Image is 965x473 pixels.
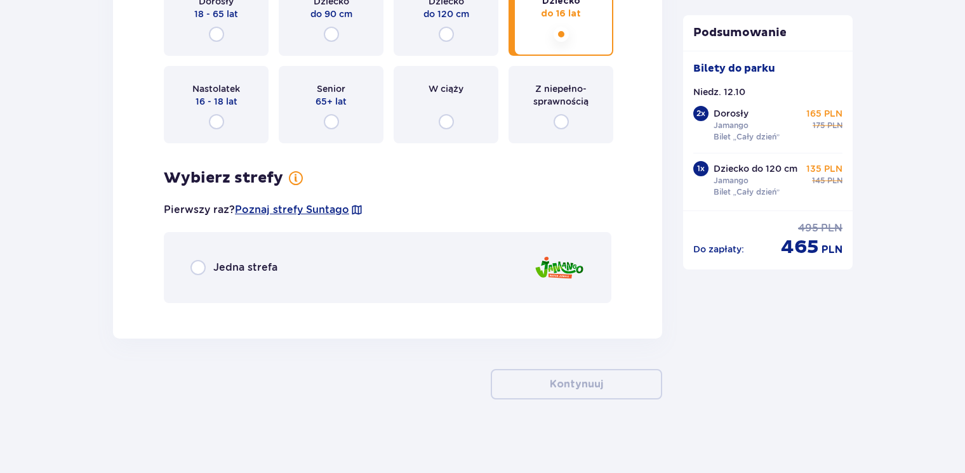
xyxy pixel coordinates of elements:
span: 16 - 18 lat [196,95,237,108]
span: do 90 cm [310,8,352,20]
button: Kontynuuj [491,369,662,399]
p: Dziecko do 120 cm [714,162,797,175]
span: PLN [821,221,842,235]
span: 175 [813,120,825,131]
span: Z niepełno­sprawnością [520,82,602,108]
p: Niedz. 12.10 [693,86,745,98]
p: 165 PLN [806,107,842,120]
div: 1 x [693,161,709,176]
p: Do zapłaty : [693,243,744,256]
span: 145 [812,175,825,186]
span: 65+ lat [316,95,347,108]
p: Jamango [714,120,749,131]
p: Bilety do parku [693,62,775,75]
span: 465 [781,235,819,259]
p: Bilet „Cały dzień” [714,186,780,198]
a: Poznaj strefy Suntago [235,203,349,217]
span: Nastolatek [192,82,240,95]
p: Dorosły [714,107,749,120]
span: PLN [827,175,842,186]
p: Bilet „Cały dzień” [714,131,780,143]
span: 495 [798,221,818,235]
p: 135 PLN [806,162,842,175]
span: Senior [317,82,345,95]
img: Jamango [534,250,585,286]
span: 18 - 65 lat [194,8,238,20]
span: PLN [822,243,842,257]
span: PLN [827,120,842,131]
p: Pierwszy raz? [164,203,363,217]
span: do 120 cm [423,8,469,20]
p: Kontynuuj [550,377,603,391]
span: Jedna strefa [213,261,277,275]
span: W ciąży [429,82,463,95]
h3: Wybierz strefy [164,169,283,188]
p: Jamango [714,175,749,186]
span: do 16 lat [541,8,581,20]
p: Podsumowanie [683,25,853,41]
div: 2 x [693,106,709,121]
